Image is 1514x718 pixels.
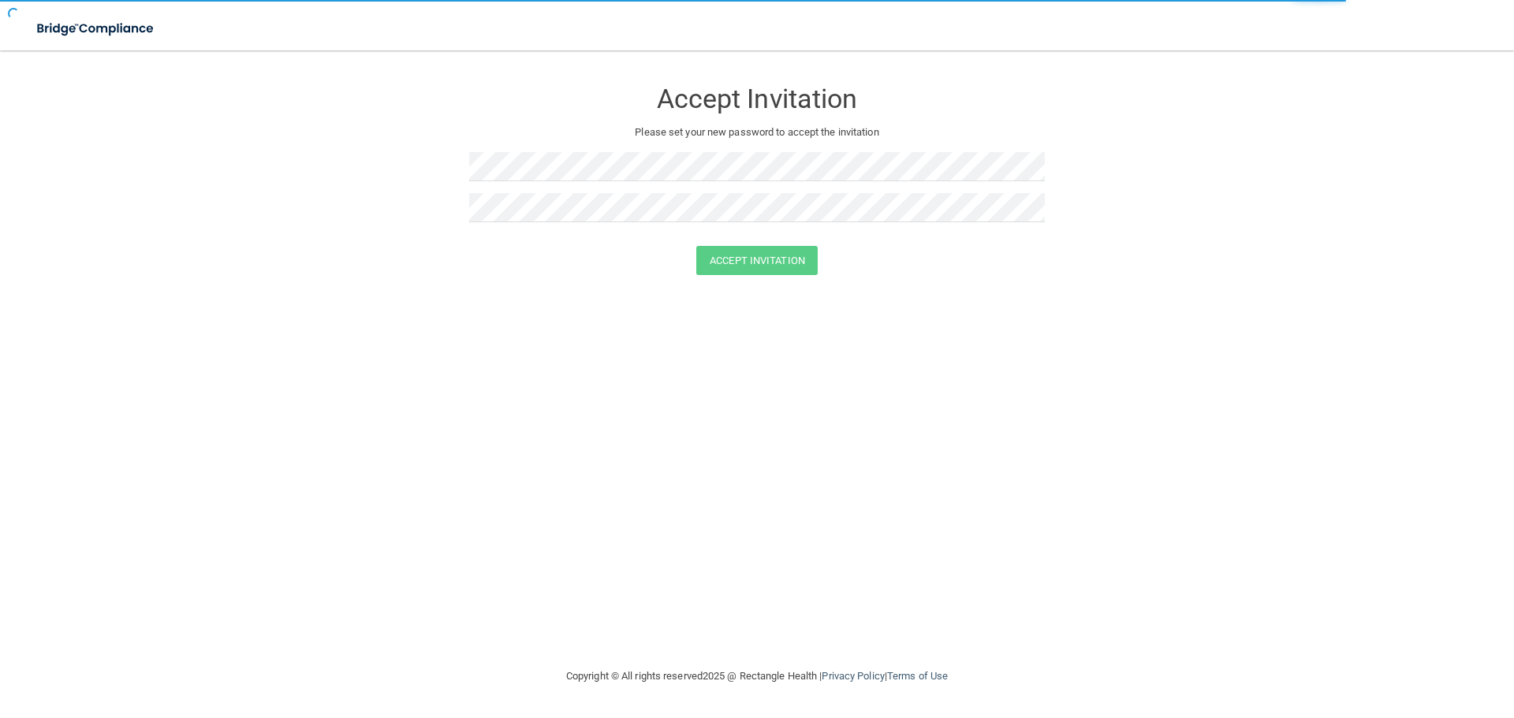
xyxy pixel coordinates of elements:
[696,246,818,275] button: Accept Invitation
[822,670,884,682] a: Privacy Policy
[887,670,948,682] a: Terms of Use
[481,123,1033,142] p: Please set your new password to accept the invitation
[469,651,1045,701] div: Copyright © All rights reserved 2025 @ Rectangle Health | |
[24,13,169,45] img: bridge_compliance_login_screen.278c3ca4.svg
[469,84,1045,113] h3: Accept Invitation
